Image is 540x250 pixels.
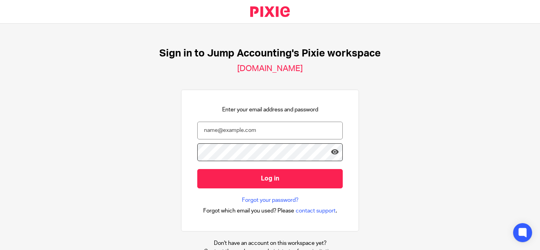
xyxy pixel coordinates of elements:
h1: Sign in to Jump Accounting's Pixie workspace [159,47,381,60]
span: Forgot which email you used? Please [203,207,294,215]
a: Forgot your password? [242,196,298,204]
div: . [203,206,337,215]
p: Don't have an account on this workspace yet? [204,239,336,247]
input: name@example.com [197,122,343,139]
p: Enter your email address and password [222,106,318,114]
h2: [DOMAIN_NAME] [237,64,303,74]
p: You need to sign in or sign up before continuing. [384,21,502,29]
input: Log in [197,169,343,188]
span: contact support [296,207,336,215]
